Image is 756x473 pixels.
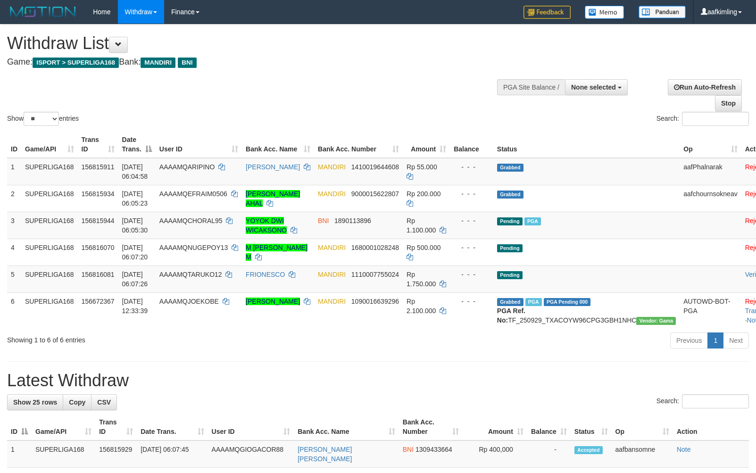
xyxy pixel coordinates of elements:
div: PGA Site Balance / [497,79,565,95]
input: Search: [682,394,749,408]
td: 1 [7,440,32,468]
div: - - - [454,162,490,172]
th: Bank Acc. Name: activate to sort column ascending [242,131,314,158]
td: Rp 400,000 [463,440,527,468]
img: MOTION_logo.png [7,5,79,19]
span: Copy 1309433664 to clipboard [415,446,452,453]
span: Rp 1.750.000 [407,271,436,288]
span: BNI [403,446,414,453]
th: Bank Acc. Number: activate to sort column ascending [314,131,403,158]
span: Show 25 rows [13,398,57,406]
span: Marked by aafsengchandara [525,298,542,306]
span: Copy 1410019644608 to clipboard [351,163,399,171]
select: Showentries [24,112,59,126]
span: [DATE] 06:07:26 [122,271,148,288]
span: Rp 500.000 [407,244,440,251]
td: SUPERLIGA168 [21,292,78,329]
span: 156672367 [82,298,115,305]
span: Copy [69,398,85,406]
td: 1 [7,158,21,185]
th: Date Trans.: activate to sort column descending [118,131,156,158]
span: Grabbed [497,191,523,199]
span: 156815934 [82,190,115,198]
span: Grabbed [497,298,523,306]
td: AUTOWD-BOT-PGA [680,292,741,329]
td: SUPERLIGA168 [21,158,78,185]
span: AAAAMQEFRAIM0506 [159,190,227,198]
div: - - - [454,297,490,306]
span: MANDIRI [141,58,175,68]
a: [PERSON_NAME] [246,163,300,171]
label: Show entries [7,112,79,126]
span: Pending [497,244,523,252]
a: [PERSON_NAME] AHAL [246,190,300,207]
div: - - - [454,243,490,252]
th: Status: activate to sort column ascending [571,414,612,440]
th: User ID: activate to sort column ascending [208,414,294,440]
b: PGA Ref. No: [497,307,525,324]
span: None selected [571,83,616,91]
td: aafbansomne [612,440,673,468]
th: Amount: activate to sort column ascending [463,414,527,440]
button: None selected [565,79,628,95]
a: Previous [670,332,708,349]
div: Showing 1 to 6 of 6 entries [7,332,308,345]
td: SUPERLIGA168 [21,212,78,239]
span: Copy 1680001028248 to clipboard [351,244,399,251]
h4: Game: Bank: [7,58,495,67]
a: [PERSON_NAME] [PERSON_NAME] [298,446,352,463]
label: Search: [656,394,749,408]
span: MANDIRI [318,190,346,198]
span: BNI [178,58,196,68]
a: 1 [707,332,723,349]
td: aafPhalnarak [680,158,741,185]
span: AAAAMQTARUKO12 [159,271,222,278]
label: Search: [656,112,749,126]
span: 156816070 [82,244,115,251]
td: 5 [7,266,21,292]
a: CSV [91,394,117,410]
span: Copy 1890113896 to clipboard [334,217,371,224]
th: Balance [450,131,493,158]
span: [DATE] 06:05:23 [122,190,148,207]
span: Copy 1110007755024 to clipboard [351,271,399,278]
th: Date Trans.: activate to sort column ascending [137,414,208,440]
span: 156816081 [82,271,115,278]
td: SUPERLIGA168 [21,185,78,212]
span: [DATE] 12:33:39 [122,298,148,315]
span: Rp 2.100.000 [407,298,436,315]
a: Show 25 rows [7,394,63,410]
span: AAAAMQJOEKOBE [159,298,219,305]
img: Button%20Memo.svg [585,6,624,19]
span: [DATE] 06:07:20 [122,244,148,261]
img: Feedback.jpg [523,6,571,19]
span: AAAAMQARIPINO [159,163,215,171]
span: Pending [497,271,523,279]
th: Game/API: activate to sort column ascending [21,131,78,158]
td: TF_250929_TXACOYW96CPG3GBH1NHC [493,292,680,329]
th: Amount: activate to sort column ascending [403,131,450,158]
span: AAAAMQCHORAL95 [159,217,223,224]
span: MANDIRI [318,271,346,278]
th: Status [493,131,680,158]
a: Note [677,446,691,453]
td: aafchournsokneav [680,185,741,212]
span: Copy 1090016639296 to clipboard [351,298,399,305]
td: 3 [7,212,21,239]
td: - [527,440,571,468]
th: Game/API: activate to sort column ascending [32,414,95,440]
th: Op: activate to sort column ascending [680,131,741,158]
input: Search: [682,112,749,126]
span: [DATE] 06:04:58 [122,163,148,180]
span: Marked by aafphoenmanit [524,217,541,225]
a: Stop [715,95,742,111]
th: Bank Acc. Number: activate to sort column ascending [399,414,463,440]
div: - - - [454,189,490,199]
th: Trans ID: activate to sort column ascending [95,414,137,440]
th: Bank Acc. Name: activate to sort column ascending [294,414,399,440]
a: Next [723,332,749,349]
span: ISPORT > SUPERLIGA168 [33,58,119,68]
a: Run Auto-Refresh [668,79,742,95]
th: Action [673,414,749,440]
span: Accepted [574,446,603,454]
